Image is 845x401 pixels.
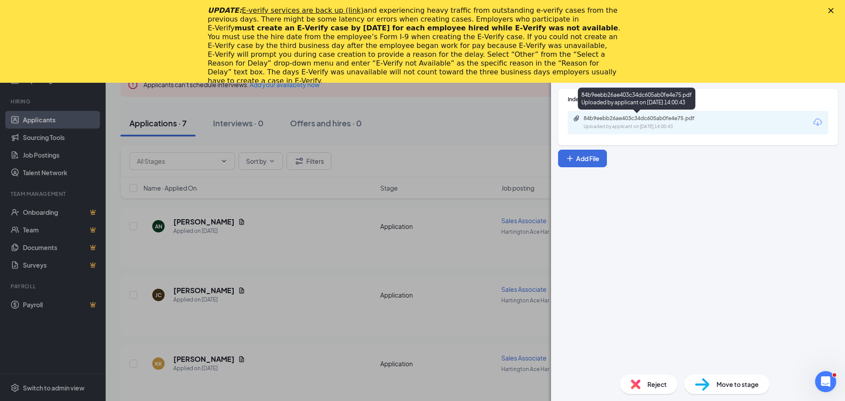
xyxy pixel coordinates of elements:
[578,88,695,110] div: 84b9eebb26ae403c34dc605ab0fe4e75.pdf Uploaded by applicant on [DATE] 14:00:43
[558,150,607,167] button: Add FilePlus
[828,8,837,13] div: Close
[568,96,828,103] div: Indeed Resume
[584,115,707,122] div: 84b9eebb26ae403c34dc605ab0fe4e75.pdf
[573,115,580,122] svg: Paperclip
[573,115,716,130] a: Paperclip84b9eebb26ae403c34dc605ab0fe4e75.pdfUploaded by applicant on [DATE] 14:00:43
[584,123,716,130] div: Uploaded by applicant on [DATE] 14:00:43
[647,379,667,389] span: Reject
[815,371,836,392] iframe: Intercom live chat
[812,117,823,128] svg: Download
[208,6,364,15] i: UPDATE:
[208,6,623,85] div: and experiencing heavy traffic from outstanding e-verify cases from the previous days. There migh...
[566,154,574,163] svg: Plus
[242,6,364,15] a: E-verify services are back up (link)
[235,24,618,32] b: must create an E‑Verify case by [DATE] for each employee hired while E‑Verify was not available
[716,379,759,389] span: Move to stage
